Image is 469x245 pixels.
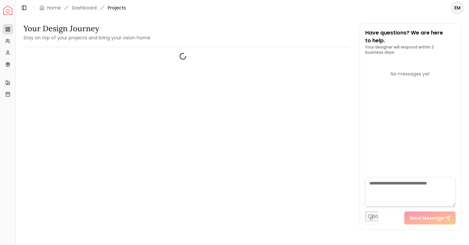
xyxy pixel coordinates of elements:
nav: breadcrumb [39,5,126,11]
div: No messages yet [365,71,456,77]
p: Have questions? We are here to help. [365,29,456,45]
a: Home [47,5,61,11]
a: Spacejoy [3,6,12,15]
button: EM [451,1,464,14]
img: Spacejoy Logo [3,6,12,15]
span: EM [451,2,463,14]
small: Stay on top of your projects and bring your vision home [23,34,150,41]
p: Your designer will respond within 2 business days. [365,45,456,55]
span: Projects [108,5,126,11]
h3: Your Design Journey [23,23,150,34]
a: Dashboard [72,5,97,11]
